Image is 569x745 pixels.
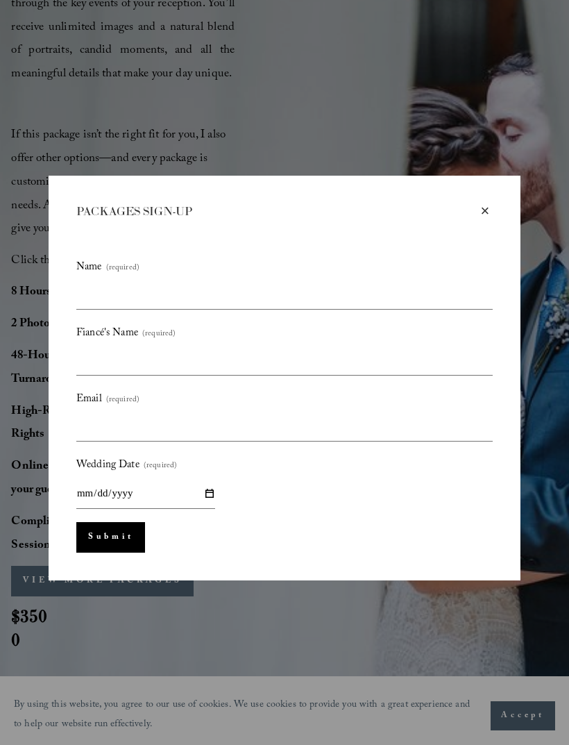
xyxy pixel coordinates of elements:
span: (required) [106,393,139,408]
button: Submit [76,522,145,553]
span: (required) [106,261,139,276]
span: Wedding Date [76,455,139,476]
div: PACKAGES SIGN-UP [76,203,477,219]
span: Fiancé's Name [76,324,138,344]
span: (required) [142,327,176,342]
span: (required) [144,459,177,474]
span: Name [76,258,102,278]
div: Close [477,203,493,219]
span: Email [76,390,102,410]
